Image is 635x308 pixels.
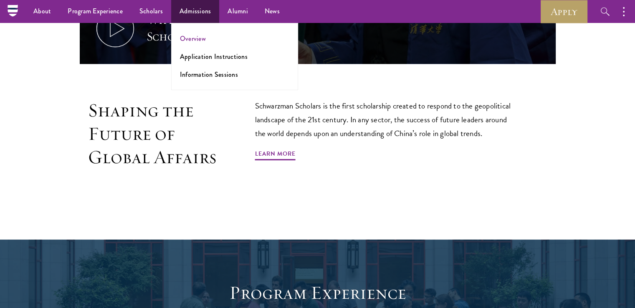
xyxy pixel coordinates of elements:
a: Learn More [255,149,296,162]
div: Why Choose Schwarzman Scholars? [147,12,301,45]
a: Application Instructions [180,52,248,61]
p: Schwarzman Scholars is the first scholarship created to respond to the geopolitical landscape of ... [255,99,518,140]
a: Overview [180,34,206,43]
a: Information Sessions [180,70,238,79]
h1: Program Experience [167,281,468,305]
h2: Shaping the Future of Global Affairs [88,99,218,169]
